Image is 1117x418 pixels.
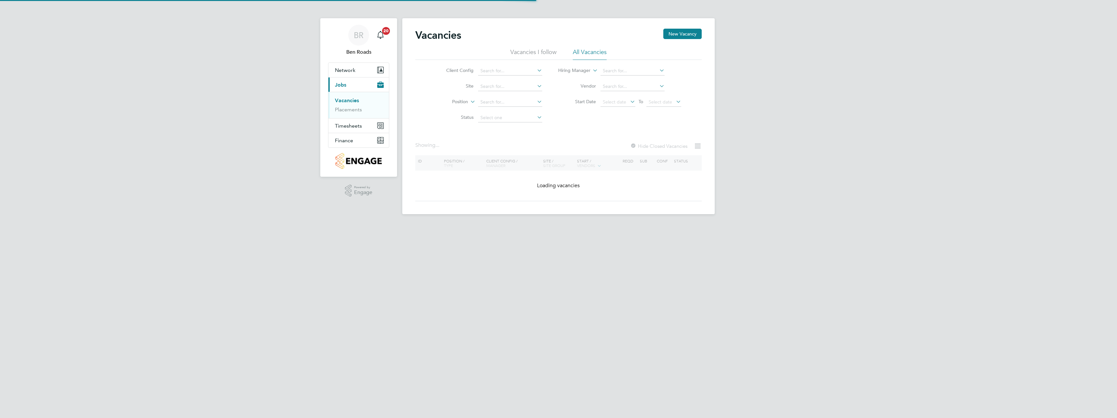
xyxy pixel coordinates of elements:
div: Jobs [328,92,389,118]
input: Search for... [600,82,665,91]
li: Vacancies I follow [510,48,557,60]
a: Vacancies [335,97,359,104]
span: BR [354,31,364,39]
label: Hide Closed Vacancies [630,143,687,149]
h2: Vacancies [415,29,461,42]
input: Search for... [478,82,542,91]
span: Select date [649,99,672,105]
span: ... [435,142,439,148]
label: Site [436,83,474,89]
input: Search for... [600,66,665,76]
img: countryside-properties-logo-retina.png [336,153,381,169]
label: Status [436,114,474,120]
span: To [637,97,645,106]
a: Placements [335,106,362,113]
span: Network [335,67,355,73]
label: Client Config [436,67,474,73]
span: Select date [603,99,626,105]
span: Timesheets [335,123,362,129]
label: Start Date [558,99,596,104]
button: Network [328,63,389,77]
span: Ben Roads [328,48,389,56]
span: Engage [354,190,372,195]
div: Showing [415,142,441,149]
button: New Vacancy [663,29,702,39]
nav: Main navigation [320,18,397,177]
a: Go to home page [328,153,389,169]
input: Select one [478,113,542,122]
button: Finance [328,133,389,147]
input: Search for... [478,98,542,107]
a: Powered byEngage [345,185,373,197]
span: Jobs [335,82,346,88]
span: Powered by [354,185,372,190]
label: Hiring Manager [553,67,590,74]
label: Position [431,99,468,105]
span: Finance [335,137,353,144]
a: BRBen Roads [328,25,389,56]
span: 20 [382,27,390,35]
a: 20 [374,25,387,46]
label: Vendor [558,83,596,89]
button: Jobs [328,77,389,92]
input: Search for... [478,66,542,76]
li: All Vacancies [573,48,607,60]
button: Timesheets [328,118,389,133]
